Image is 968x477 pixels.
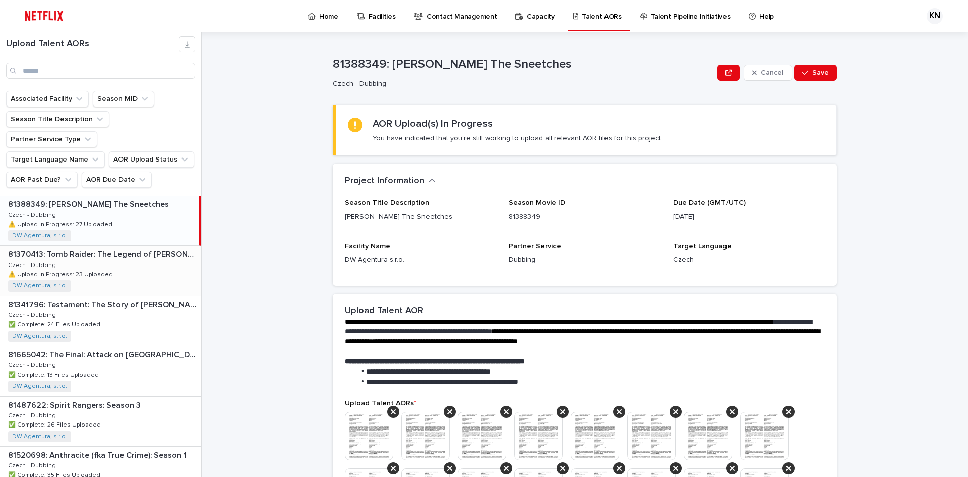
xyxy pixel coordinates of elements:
p: 81388349: [PERSON_NAME] The Sneetches [333,57,713,72]
button: Season MID [93,91,154,107]
h2: Upload Talent AOR [345,306,423,317]
button: Save [794,65,837,81]
p: Czech - Dubbing [8,360,58,369]
span: Upload Talent AORs [345,400,416,407]
button: AOR Upload Status [109,151,194,168]
p: You have indicated that you're still working to upload all relevant AOR files for this project. [373,134,662,143]
span: Season Movie ID [509,199,565,206]
p: DW Agentura s.r.o. [345,255,497,266]
button: AOR Due Date [82,172,152,188]
span: Season Title Description [345,199,429,206]
p: Czech - Dubbing [8,209,58,219]
button: Associated Facility [6,91,89,107]
p: ✅ Complete: 13 Files Uploaded [8,369,101,379]
h1: Upload Talent AORs [6,39,179,50]
img: ifQbXi3ZQGMSEF7WDB7W [20,6,68,26]
p: Czech - Dubbing [333,80,709,88]
button: Cancel [744,65,792,81]
p: 81388349: [PERSON_NAME] The Sneetches [8,198,171,209]
input: Search [6,63,195,79]
span: Cancel [761,69,783,76]
p: [PERSON_NAME] The Sneetches [345,211,497,222]
p: Czech - Dubbing [8,310,58,319]
a: DW Agentura, s.r.o. [12,333,67,340]
p: Czech - Dubbing [8,460,58,469]
p: ✅ Complete: 26 Files Uploaded [8,419,103,429]
button: Partner Service Type [6,131,97,147]
h2: Project Information [345,176,425,187]
p: Czech [673,255,825,266]
span: Save [812,69,829,76]
p: Czech - Dubbing [8,260,58,269]
div: KN [927,8,943,24]
span: Partner Service [509,243,561,250]
a: DW Agentura, s.r.o. [12,383,67,390]
p: 81388349 [509,211,660,222]
p: 81520698: Anthracite (fka True Crime): Season 1 [8,449,189,460]
p: 81341796: Testament: The Story of Moses: Season 1 [8,298,199,310]
p: 81665042: The Final: Attack on [GEOGRAPHIC_DATA] [8,348,199,360]
p: ⚠️ Upload In Progress: 23 Uploaded [8,269,115,278]
h2: AOR Upload(s) In Progress [373,118,493,130]
button: Project Information [345,176,436,187]
span: Facility Name [345,243,390,250]
p: 81370413: Tomb Raider: The Legend of Lara Croft: Season 2 [8,248,199,259]
a: DW Agentura, s.r.o. [12,232,67,239]
span: Target Language [673,243,732,250]
p: 81487622: Spirit Rangers: Season 3 [8,399,143,410]
button: Season Title Description [6,111,109,127]
a: DW Agentura, s.r.o. [12,433,67,440]
p: Czech - Dubbing [8,410,58,419]
p: [DATE] [673,211,825,222]
a: DW Agentura, s.r.o. [12,282,67,289]
button: AOR Past Due? [6,172,78,188]
span: Due Date (GMT/UTC) [673,199,746,206]
p: ✅ Complete: 24 Files Uploaded [8,319,102,328]
p: ⚠️ Upload In Progress: 27 Uploaded [8,219,114,228]
button: Target Language Name [6,151,105,168]
p: Dubbing [509,255,660,266]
